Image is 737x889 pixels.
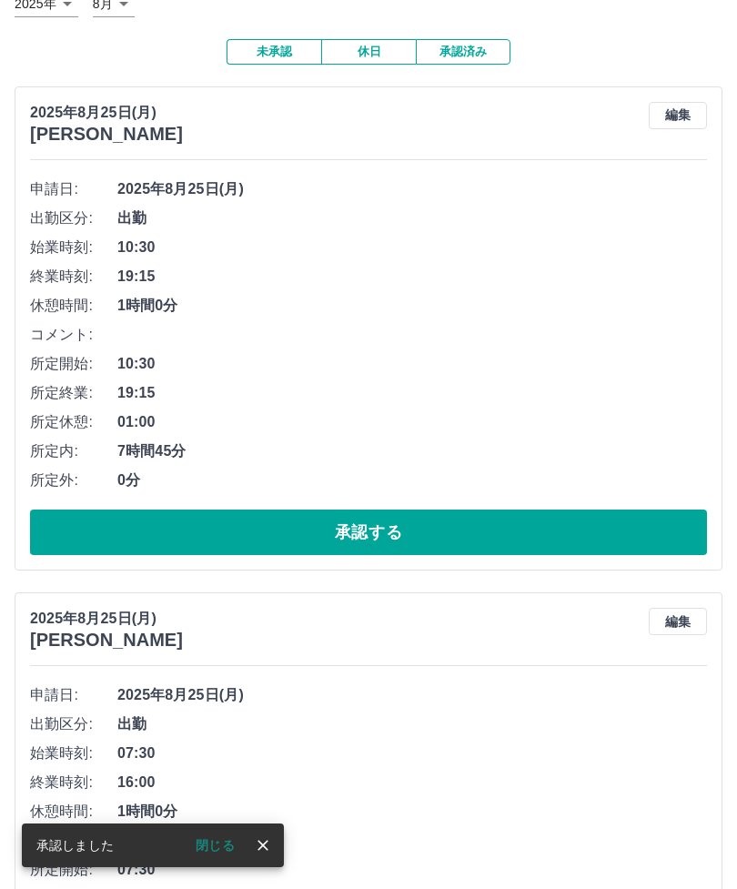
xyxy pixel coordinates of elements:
[30,510,707,555] button: 承認する
[30,382,117,404] span: 所定終業:
[117,743,707,764] span: 07:30
[117,353,707,375] span: 10:30
[117,684,707,706] span: 2025年8月25日(月)
[117,772,707,793] span: 16:00
[416,39,510,65] button: 承認済み
[117,178,707,200] span: 2025年8月25日(月)
[30,440,117,462] span: 所定内:
[649,608,707,635] button: 編集
[30,630,183,651] h3: [PERSON_NAME]
[30,713,117,735] span: 出勤区分:
[117,295,707,317] span: 1時間0分
[36,829,114,862] div: 承認しました
[30,295,117,317] span: 休憩時間:
[321,39,416,65] button: 休日
[649,102,707,129] button: 編集
[30,207,117,229] span: 出勤区分:
[117,237,707,258] span: 10:30
[30,859,117,881] span: 所定開始:
[117,801,707,823] span: 1時間0分
[30,743,117,764] span: 始業時刻:
[117,859,707,881] span: 07:30
[30,102,183,124] p: 2025年8月25日(月)
[30,237,117,258] span: 始業時刻:
[30,801,117,823] span: 休憩時間:
[30,411,117,433] span: 所定休憩:
[30,353,117,375] span: 所定開始:
[117,266,707,288] span: 19:15
[117,440,707,462] span: 7時間45分
[30,608,183,630] p: 2025年8月25日(月)
[117,713,707,735] span: 出勤
[117,207,707,229] span: 出勤
[117,411,707,433] span: 01:00
[117,382,707,404] span: 19:15
[30,324,117,346] span: コメント:
[117,470,707,491] span: 0分
[30,266,117,288] span: 終業時刻:
[30,178,117,200] span: 申請日:
[30,470,117,491] span: 所定外:
[30,124,183,145] h3: [PERSON_NAME]
[30,684,117,706] span: 申請日:
[227,39,321,65] button: 未承認
[30,772,117,793] span: 終業時刻:
[181,832,249,859] button: 閉じる
[249,832,277,859] button: close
